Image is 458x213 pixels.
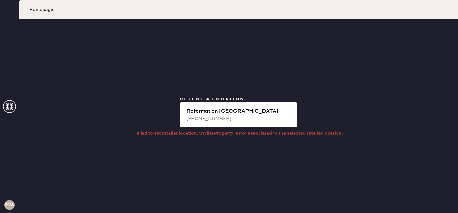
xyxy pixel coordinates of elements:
[134,130,343,137] div: Failed to set retailer location. StylistProperty is not associated to the selected retailer locat...
[186,107,292,115] div: Reformation [GEOGRAPHIC_DATA]
[186,115,292,122] div: [PHONE_NUMBER]
[180,96,245,102] span: Select a location
[29,6,53,13] span: Homepage
[4,203,14,207] h3: RVA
